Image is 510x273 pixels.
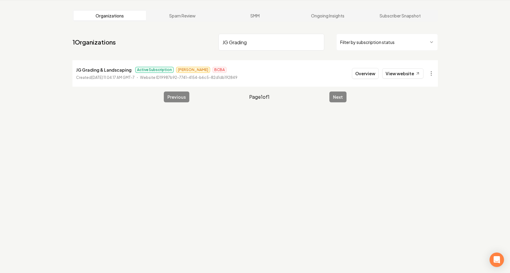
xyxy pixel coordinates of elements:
a: Ongoing Insights [291,11,364,20]
a: 1Organizations [72,38,116,46]
p: Created [76,75,135,81]
span: Page 1 of 1 [249,93,270,101]
a: Subscriber Snapshot [364,11,437,20]
input: Search by name or ID [218,34,324,51]
span: Active Subscription [135,67,174,73]
div: Open Intercom Messenger [490,253,504,267]
a: SMM [219,11,292,20]
p: JG Grading & Landscaping [76,66,132,73]
a: View website [382,68,423,79]
time: [DATE] 11:04:17 AM GMT-7 [91,75,135,80]
span: [PERSON_NAME] [176,67,210,73]
p: Website ID 19987b92-7741-4154-b6c5-82d1db192849 [140,75,237,81]
button: Overview [352,68,379,79]
a: Spam Review [146,11,219,20]
span: BCBA [212,67,227,73]
a: Organizations [74,11,146,20]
